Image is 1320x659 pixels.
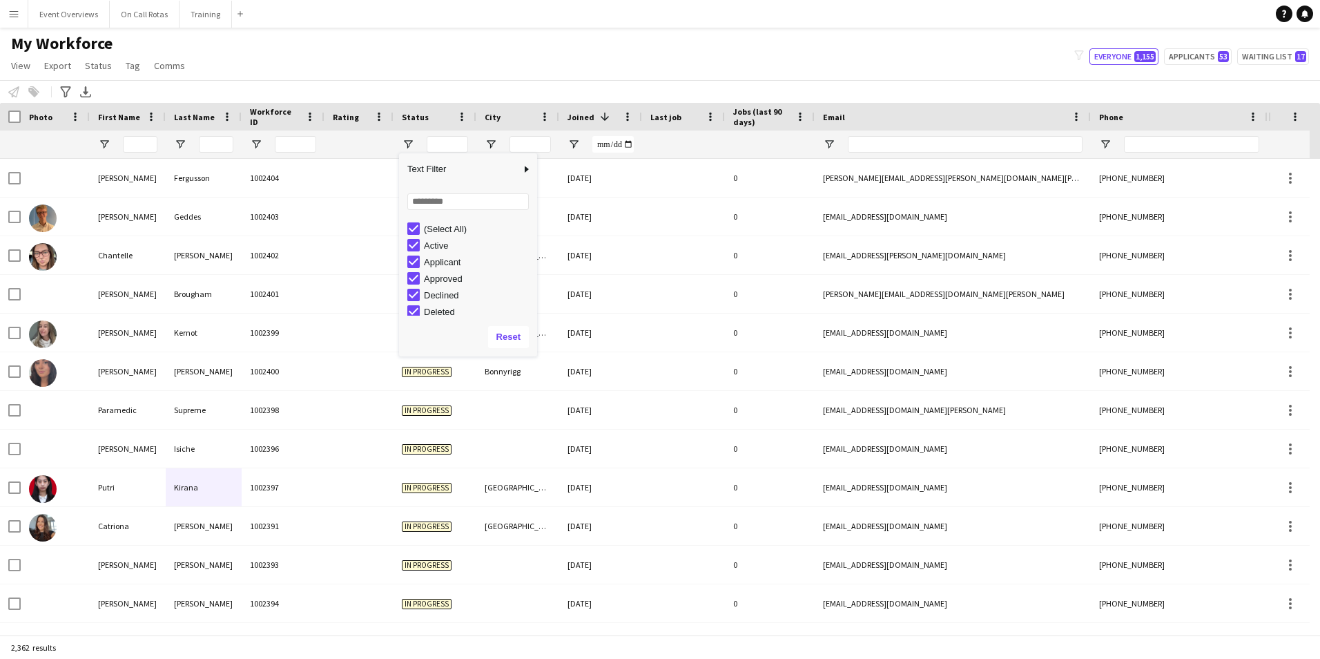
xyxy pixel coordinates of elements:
div: [PHONE_NUMBER] [1091,546,1268,584]
span: Photo [29,112,52,122]
div: [PHONE_NUMBER] [1091,468,1268,506]
div: [PHONE_NUMBER] [1091,430,1268,468]
div: [PERSON_NAME] [90,314,166,352]
div: Chantelle [90,236,166,274]
div: [PERSON_NAME] [166,546,242,584]
div: [PERSON_NAME] [166,236,242,274]
div: 1002396 [242,430,324,468]
div: [EMAIL_ADDRESS][DOMAIN_NAME] [815,198,1091,236]
button: Open Filter Menu [485,138,497,151]
div: [PERSON_NAME] [166,507,242,545]
span: In progress [402,405,452,416]
button: Everyone1,155 [1089,48,1158,65]
button: Applicants53 [1164,48,1232,65]
button: Reset [488,326,529,348]
span: Phone [1099,112,1123,122]
span: In progress [402,444,452,455]
div: [PERSON_NAME] [166,352,242,390]
div: Supreme [166,391,242,429]
span: First Name [98,112,140,122]
img: Catriona Barbour [29,514,57,542]
div: [PERSON_NAME][EMAIL_ADDRESS][PERSON_NAME][DOMAIN_NAME][PERSON_NAME] [815,159,1091,197]
div: Deleted [424,307,533,317]
input: First Name Filter Input [123,136,157,153]
button: Waiting list17 [1237,48,1309,65]
div: [EMAIL_ADDRESS][DOMAIN_NAME] [815,546,1091,584]
div: 1002402 [242,236,324,274]
button: Open Filter Menu [402,138,414,151]
div: [DATE] [559,352,642,390]
input: Joined Filter Input [592,136,634,153]
input: Search filter values [407,193,529,210]
div: [PERSON_NAME] [90,430,166,468]
div: [PHONE_NUMBER] [1091,352,1268,390]
span: Rating [333,112,359,122]
div: Kirana [166,468,242,506]
div: 1002391 [242,507,324,545]
div: [GEOGRAPHIC_DATA] [476,468,559,506]
span: City [485,112,501,122]
img: Chantelle McDonald [29,243,57,271]
div: [PERSON_NAME] [166,584,242,622]
div: [DATE] [559,198,642,236]
div: 1002404 [242,159,324,197]
span: Jobs (last 90 days) [733,106,790,127]
div: 0 [725,159,815,197]
span: 53 [1218,51,1229,62]
div: [EMAIL_ADDRESS][PERSON_NAME][DOMAIN_NAME] [815,236,1091,274]
a: View [6,57,36,75]
div: 0 [725,236,815,274]
div: 0 [725,391,815,429]
button: Open Filter Menu [1099,138,1112,151]
div: Isiche [166,430,242,468]
span: Status [402,112,429,122]
span: Email [823,112,845,122]
div: [PHONE_NUMBER] [1091,236,1268,274]
div: 0 [725,546,815,584]
div: Fergusson [166,159,242,197]
div: 0 [725,430,815,468]
img: David Geddes [29,204,57,232]
div: [PERSON_NAME] [90,275,166,313]
div: [PERSON_NAME] [90,584,166,622]
div: Column Filter [399,153,537,356]
div: [DATE] [559,584,642,622]
div: [EMAIL_ADDRESS][DOMAIN_NAME] [815,314,1091,352]
input: Phone Filter Input [1124,136,1259,153]
button: Event Overviews [28,1,110,28]
div: 0 [725,198,815,236]
div: 0 [725,314,815,352]
div: [DATE] [559,546,642,584]
input: Workforce ID Filter Input [275,136,316,153]
input: Email Filter Input [848,136,1083,153]
div: [DATE] [559,314,642,352]
div: Filter List [399,220,537,403]
div: [DATE] [559,507,642,545]
div: 0 [725,584,815,622]
span: View [11,59,30,72]
span: In progress [402,367,452,377]
img: Hannah Kernot [29,321,57,348]
div: Bonnyrigg [476,352,559,390]
span: Comms [154,59,185,72]
div: 0 [725,275,815,313]
span: Workforce ID [250,106,300,127]
app-action-btn: Export XLSX [77,84,94,100]
div: 1002397 [242,468,324,506]
div: 1002393 [242,546,324,584]
div: [EMAIL_ADDRESS][DOMAIN_NAME] [815,584,1091,622]
span: In progress [402,560,452,571]
div: [DATE] [559,391,642,429]
span: In progress [402,483,452,493]
button: Open Filter Menu [567,138,580,151]
span: In progress [402,522,452,532]
span: Last Name [174,112,215,122]
span: Last job [650,112,681,122]
div: Applicant [424,257,533,267]
div: [DATE] [559,159,642,197]
div: [PHONE_NUMBER] [1091,391,1268,429]
div: [DATE] [559,468,642,506]
div: [PERSON_NAME] [90,198,166,236]
div: [EMAIL_ADDRESS][DOMAIN_NAME][PERSON_NAME] [815,391,1091,429]
span: Status [85,59,112,72]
